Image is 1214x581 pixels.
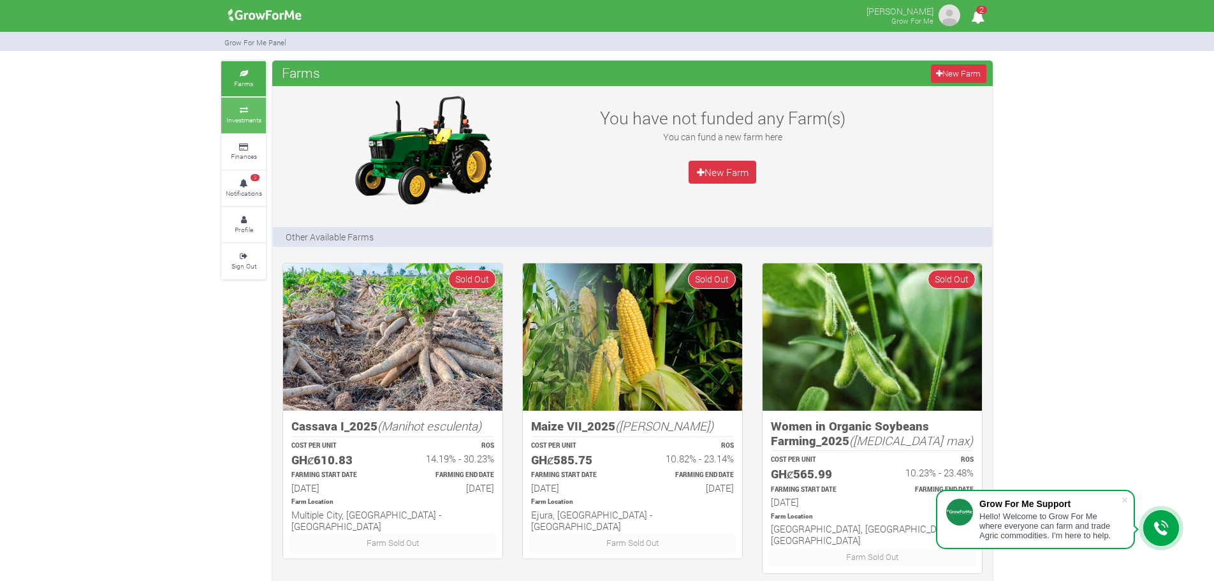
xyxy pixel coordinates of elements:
[286,230,374,244] p: Other Available Farms
[979,499,1121,509] div: Grow For Me Support
[224,38,286,47] small: Grow For Me Panel
[231,261,256,270] small: Sign Out
[291,482,381,494] h6: [DATE]
[448,270,496,288] span: Sold Out
[928,270,976,288] span: Sold Out
[291,453,381,467] h5: GHȼ610.83
[226,115,261,124] small: Investments
[221,135,266,170] a: Finances
[235,225,253,234] small: Profile
[234,79,253,88] small: Farms
[291,509,494,532] h6: Multiple City, [GEOGRAPHIC_DATA] - [GEOGRAPHIC_DATA]
[531,509,734,532] h6: Ejura, [GEOGRAPHIC_DATA] - [GEOGRAPHIC_DATA]
[615,418,713,434] i: ([PERSON_NAME])
[231,152,257,161] small: Finances
[771,419,974,448] h5: Women in Organic Soybeans Farming_2025
[771,512,974,522] p: Location of Farm
[849,432,973,448] i: ([MEDICAL_DATA] max)
[531,453,621,467] h5: GHȼ585.75
[531,471,621,480] p: Estimated Farming Start Date
[884,496,974,508] h6: [DATE]
[404,471,494,480] p: Estimated Farming End Date
[771,485,861,495] p: Estimated Farming Start Date
[689,161,756,184] a: New Farm
[884,485,974,495] p: Estimated Farming End Date
[226,189,262,198] small: Notifications
[291,441,381,451] p: COST PER UNIT
[884,467,974,478] h6: 10.23% - 23.48%
[221,61,266,96] a: Farms
[584,108,861,128] h3: You have not funded any Farm(s)
[279,60,323,85] span: Farms
[937,3,962,28] img: growforme image
[688,270,736,288] span: Sold Out
[404,453,494,464] h6: 14.19% - 30.23%
[343,92,502,207] img: growforme image
[891,16,933,26] small: Grow For Me
[771,523,974,546] h6: [GEOGRAPHIC_DATA], [GEOGRAPHIC_DATA] - [GEOGRAPHIC_DATA]
[291,471,381,480] p: Estimated Farming Start Date
[771,467,861,482] h5: GHȼ565.99
[644,471,734,480] p: Estimated Farming End Date
[931,64,986,83] a: New Farm
[291,497,494,507] p: Location of Farm
[644,453,734,464] h6: 10.82% - 23.14%
[221,244,266,279] a: Sign Out
[584,130,861,143] p: You can fund a new farm here
[763,263,982,411] img: growforme image
[221,171,266,206] a: 2 Notifications
[377,418,481,434] i: (Manihot esculenta)
[221,207,266,242] a: Profile
[644,482,734,494] h6: [DATE]
[531,441,621,451] p: COST PER UNIT
[979,511,1121,540] div: Hello! Welcome to Grow For Me where everyone can farm and trade Agric commodities. I'm here to help.
[884,455,974,465] p: ROS
[644,441,734,451] p: ROS
[965,3,990,31] i: Notifications
[283,263,502,411] img: growforme image
[523,263,742,411] img: growforme image
[404,482,494,494] h6: [DATE]
[224,3,306,28] img: growforme image
[291,419,494,434] h5: Cassava I_2025
[531,482,621,494] h6: [DATE]
[221,98,266,133] a: Investments
[771,455,861,465] p: COST PER UNIT
[404,441,494,451] p: ROS
[531,419,734,434] h5: Maize VII_2025
[976,6,987,14] span: 2
[531,497,734,507] p: Location of Farm
[867,3,933,18] p: [PERSON_NAME]
[965,12,990,24] a: 2
[771,496,861,508] h6: [DATE]
[251,174,260,182] span: 2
